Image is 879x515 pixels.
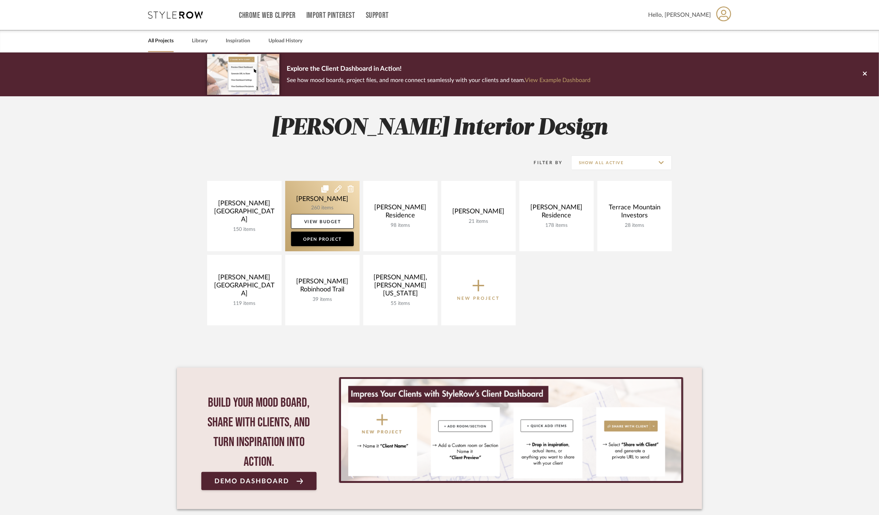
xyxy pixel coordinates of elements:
a: All Projects [148,36,174,46]
a: View Example Dashboard [525,77,590,83]
p: New Project [457,295,500,302]
div: 39 items [291,297,354,303]
div: [PERSON_NAME][GEOGRAPHIC_DATA] [213,274,276,301]
a: Upload History [268,36,302,46]
a: Support [366,12,389,19]
div: [PERSON_NAME], [PERSON_NAME] [US_STATE] [369,274,432,301]
a: Open Project [291,232,354,246]
div: 150 items [213,226,276,233]
div: Filter By [524,159,563,166]
div: [PERSON_NAME] Residence [369,204,432,222]
div: 119 items [213,301,276,307]
div: 178 items [525,222,588,229]
div: 0 [338,377,684,483]
a: View Budget [291,214,354,229]
a: Demo Dashboard [201,472,317,490]
img: d5d033c5-7b12-40c2-a960-1ecee1989c38.png [207,54,279,94]
div: Terrace Mountain Investors [603,204,666,222]
span: Hello, [PERSON_NAME] [648,11,711,19]
div: 55 items [369,301,432,307]
p: See how mood boards, project files, and more connect seamlessly with your clients and team. [287,75,590,85]
span: Demo Dashboard [214,478,289,485]
h2: [PERSON_NAME] Interior Design [177,115,702,142]
img: StyleRow_Client_Dashboard_Banner__1_.png [341,379,681,481]
button: New Project [441,255,516,325]
a: Chrome Web Clipper [239,12,296,19]
a: Library [192,36,208,46]
div: 98 items [369,222,432,229]
div: [PERSON_NAME] Robinhood Trail [291,278,354,297]
div: [PERSON_NAME] [447,208,510,218]
div: 21 items [447,218,510,225]
div: Build your mood board, share with clients, and turn inspiration into action. [201,393,317,472]
div: [PERSON_NAME] Residence [525,204,588,222]
a: Inspiration [226,36,250,46]
a: Import Pinterest [306,12,355,19]
div: 28 items [603,222,666,229]
p: Explore the Client Dashboard in Action! [287,63,590,75]
div: [PERSON_NAME][GEOGRAPHIC_DATA] [213,200,276,226]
